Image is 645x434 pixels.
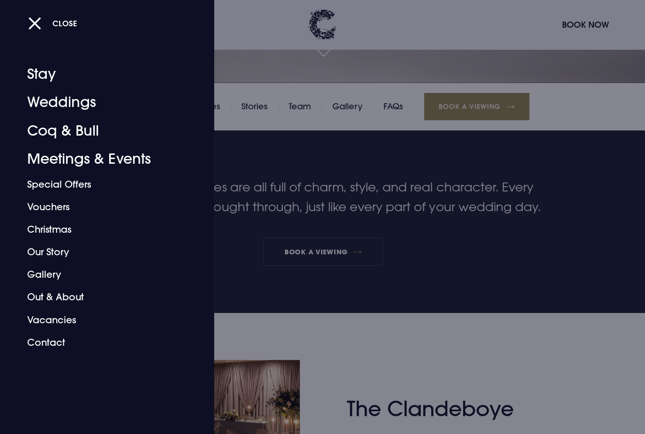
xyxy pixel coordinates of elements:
a: Stay [27,60,175,88]
a: Weddings [27,88,175,116]
span: Close [52,18,77,28]
a: Vacancies [27,308,175,330]
a: Contact [27,330,175,353]
a: Special Offers [27,173,175,195]
a: Gallery [27,263,175,285]
a: Coq & Bull [27,116,175,145]
a: Vouchers [27,195,175,218]
button: Close [28,14,77,33]
a: Christmas [27,218,175,240]
a: Our Story [27,240,175,263]
a: Out & About [27,285,175,308]
a: Meetings & Events [27,145,175,173]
